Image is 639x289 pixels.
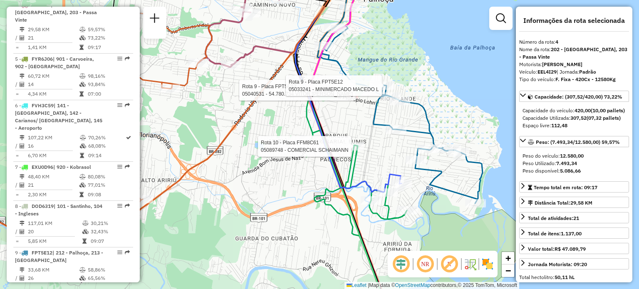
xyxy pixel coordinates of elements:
[15,274,19,282] td: /
[32,249,52,256] span: FPT5E12
[519,91,629,102] a: Capacidade: (307,52/420,00) 73,22%
[27,90,79,98] td: 4,34 KM
[15,190,19,199] td: =
[15,102,102,131] span: | 141 - [GEOGRAPHIC_DATA], 142 - Carianos/ [GEOGRAPHIC_DATA], 145 - Aeroporto
[528,215,579,221] span: Total de atividades:
[415,254,435,274] span: Ocultar NR
[20,27,25,32] i: Distância Total
[20,74,25,79] i: Distância Total
[82,229,89,234] i: % de utilização da cubagem
[575,107,591,114] strong: 420,00
[519,227,629,239] a: Total de itens:1.137,00
[125,164,130,169] em: Rota exportada
[90,219,130,227] td: 30,21%
[79,192,84,197] i: Tempo total em rota
[15,249,103,263] span: | 212 - Palhoça, 213 - [GEOGRAPHIC_DATA]
[87,266,129,274] td: 58,86%
[79,82,86,87] i: % de utilização da cubagem
[117,250,122,255] em: Opções
[519,197,629,208] a: Distância Total:29,58 KM
[27,133,79,142] td: 107,22 KM
[79,183,86,188] i: % de utilização da cubagem
[79,45,84,50] i: Tempo total em rota
[146,10,163,29] a: Nova sessão e pesquisa
[88,142,125,150] td: 68,08%
[519,76,629,83] div: Tipo do veículo:
[15,2,97,23] span: 4 -
[519,17,629,25] h4: Informações da rota selecionada
[27,181,79,189] td: 21
[27,190,79,199] td: 2,30 KM
[368,282,369,288] span: |
[20,267,25,272] i: Distância Total
[15,164,91,170] span: 7 -
[523,114,626,122] div: Capacidade Utilizada:
[88,133,125,142] td: 70,26%
[15,56,94,69] span: 5 -
[523,167,626,175] div: Peso disponível:
[523,160,626,167] div: Peso Utilizado:
[87,80,129,89] td: 93,84%
[519,149,629,178] div: Peso: (7.493,34/12.580,00) 59,57%
[570,115,587,121] strong: 307,52
[15,151,19,160] td: =
[32,102,54,109] span: FVH3C59
[560,168,581,174] strong: 5.086,66
[463,257,477,271] img: Fluxo de ruas
[556,160,577,166] strong: 7.493,34
[15,102,102,131] span: 6 -
[15,80,19,89] td: /
[579,69,596,75] strong: Padrão
[87,34,129,42] td: 73,22%
[27,227,82,236] td: 20
[534,184,597,190] span: Tempo total em rota: 09:17
[27,219,82,227] td: 117,01 KM
[347,282,367,288] a: Leaflet
[344,282,519,289] div: Map data © contributors,© 2025 TomTom, Microsoft
[87,173,129,181] td: 80,08%
[87,72,129,80] td: 98,16%
[27,266,79,274] td: 33,68 KM
[15,237,19,245] td: =
[80,135,86,140] i: % de utilização do peso
[523,107,626,114] div: Capacidade do veículo:
[90,237,130,245] td: 09:07
[32,2,51,8] span: EEL4I29
[15,34,19,42] td: /
[20,35,25,40] i: Total de Atividades
[20,82,25,87] i: Total de Atividades
[125,56,130,61] em: Rota exportada
[15,56,94,69] span: | 901 - Carvoeira, 902 - [GEOGRAPHIC_DATA]
[555,39,558,45] strong: 4
[555,274,575,280] strong: 50,11 hL
[591,107,625,114] strong: (10,00 pallets)
[32,203,54,209] span: DOD6319
[27,43,79,52] td: 1,41 KM
[117,203,122,208] em: Opções
[82,239,87,244] i: Tempo total em rota
[27,142,79,150] td: 16
[535,94,622,100] span: Capacidade: (307,52/420,00) 73,22%
[20,143,25,148] i: Total de Atividades
[27,25,79,34] td: 29,58 KM
[87,25,129,34] td: 59,57%
[519,38,629,46] div: Número da rota:
[15,43,19,52] td: =
[27,151,79,160] td: 6,70 KM
[536,139,620,145] span: Peso: (7.493,34/12.580,00) 59,57%
[125,103,130,108] em: Rota exportada
[555,246,586,252] strong: R$ 47.089,79
[90,227,130,236] td: 32,43%
[395,282,431,288] a: OpenStreetMap
[557,69,596,75] span: | Jornada:
[519,212,629,223] a: Total de atividades:21
[573,215,579,221] strong: 21
[20,174,25,179] i: Distância Total
[519,61,629,68] div: Motorista:
[523,122,626,129] div: Espaço livre:
[502,264,514,277] a: Zoom out
[27,80,79,89] td: 14
[481,257,494,271] img: Exibir/Ocultar setores
[391,254,411,274] span: Ocultar deslocamento
[560,153,584,159] strong: 12.580,00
